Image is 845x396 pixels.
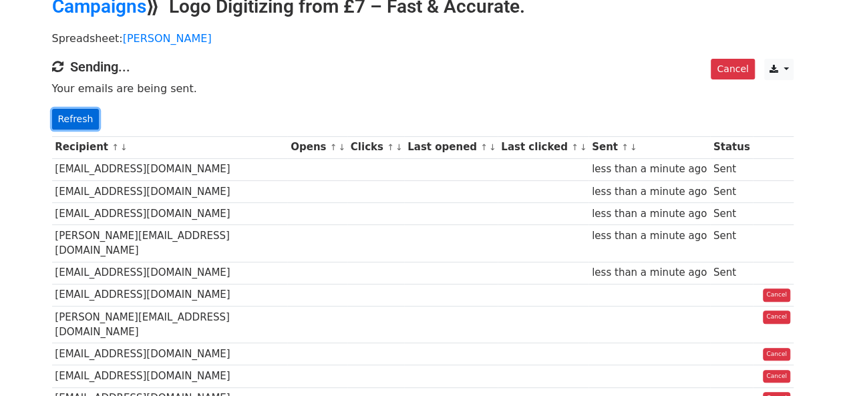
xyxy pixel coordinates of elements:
td: Sent [710,202,753,224]
div: less than a minute ago [592,162,707,177]
a: ↓ [338,142,345,152]
th: Status [710,136,753,158]
div: less than a minute ago [592,184,707,200]
a: ↑ [387,142,394,152]
a: Cancel [763,311,790,324]
a: Cancel [763,370,790,383]
a: ↓ [489,142,496,152]
a: ↓ [395,142,403,152]
a: ↓ [630,142,637,152]
th: Opens [287,136,347,158]
td: [PERSON_NAME][EMAIL_ADDRESS][DOMAIN_NAME] [52,306,288,343]
td: [EMAIL_ADDRESS][DOMAIN_NAME] [52,202,288,224]
a: Cancel [711,59,754,79]
th: Sent [588,136,710,158]
h4: Sending... [52,59,794,75]
th: Recipient [52,136,288,158]
td: [EMAIL_ADDRESS][DOMAIN_NAME] [52,365,288,387]
th: Last clicked [498,136,588,158]
td: [PERSON_NAME][EMAIL_ADDRESS][DOMAIN_NAME] [52,224,288,262]
a: Cancel [763,288,790,302]
td: Sent [710,180,753,202]
td: [EMAIL_ADDRESS][DOMAIN_NAME] [52,180,288,202]
td: Sent [710,224,753,262]
a: Refresh [52,109,100,130]
p: Spreadsheet: [52,31,794,45]
a: ↑ [112,142,119,152]
td: [EMAIL_ADDRESS][DOMAIN_NAME] [52,262,288,284]
a: ↑ [621,142,629,152]
p: Your emails are being sent. [52,81,794,95]
iframe: Chat Widget [778,332,845,396]
div: less than a minute ago [592,228,707,244]
a: ↓ [580,142,587,152]
a: ↑ [330,142,337,152]
a: [PERSON_NAME] [123,32,212,45]
th: Last opened [404,136,498,158]
th: Clicks [347,136,404,158]
td: [EMAIL_ADDRESS][DOMAIN_NAME] [52,158,288,180]
td: [EMAIL_ADDRESS][DOMAIN_NAME] [52,343,288,365]
div: less than a minute ago [592,265,707,280]
td: Sent [710,262,753,284]
a: ↓ [120,142,128,152]
td: Sent [710,158,753,180]
a: Cancel [763,348,790,361]
a: ↑ [571,142,578,152]
td: [EMAIL_ADDRESS][DOMAIN_NAME] [52,284,288,306]
a: ↑ [480,142,488,152]
div: less than a minute ago [592,206,707,222]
